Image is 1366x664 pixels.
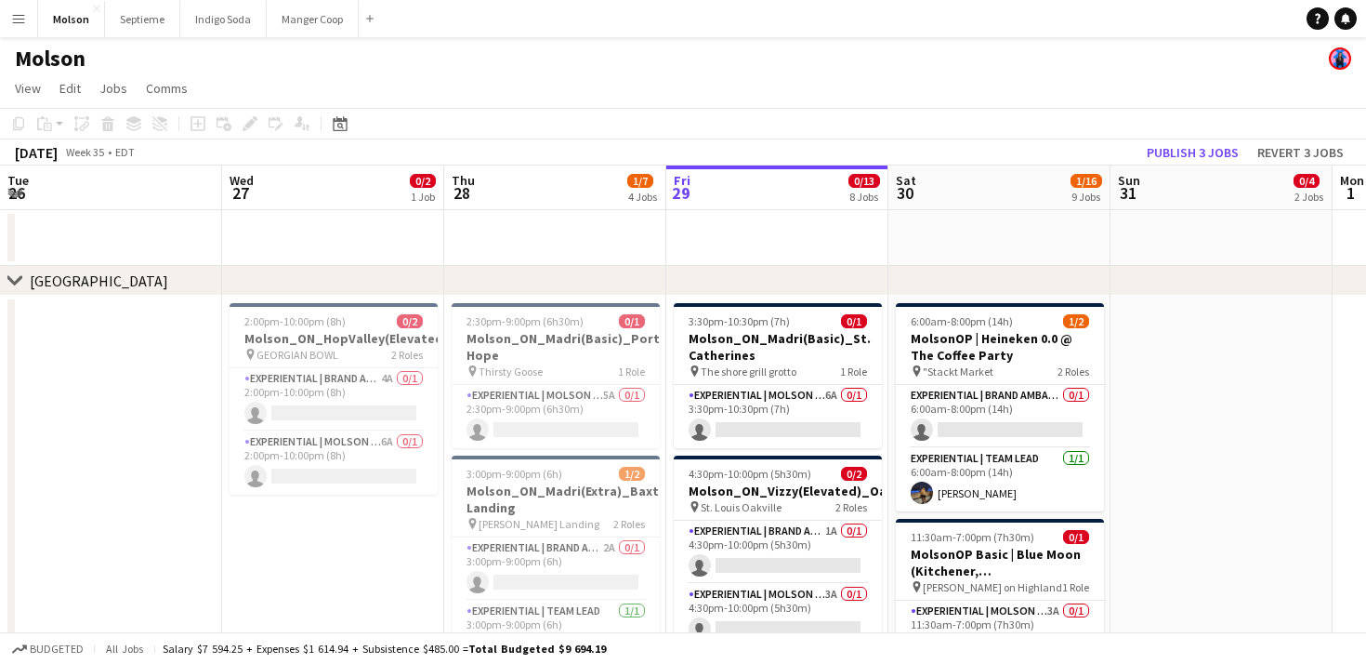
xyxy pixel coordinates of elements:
[452,601,660,664] app-card-role: Experiential | Team Lead1/13:00pm-9:00pm (6h)[PERSON_NAME]
[452,538,660,601] app-card-role: Experiential | Brand Ambassador2A0/13:00pm-9:00pm (6h)
[896,385,1104,448] app-card-role: Experiential | Brand Ambassador0/16:00am-8:00pm (14h)
[30,272,168,290] div: [GEOGRAPHIC_DATA]
[230,432,438,495] app-card-role: Experiential | Molson Brand Specialist6A0/12:00pm-10:00pm (8h)
[59,80,81,97] span: Edit
[479,365,543,378] span: Thirsty Goose
[449,182,475,204] span: 28
[923,580,1062,594] span: [PERSON_NAME] on Highland
[674,330,882,364] h3: Molson_ON_Madri(Basic)_St. Catherines
[230,303,438,495] app-job-card: 2:00pm-10:00pm (8h)0/2Molson_ON_HopValley(Elevated)_Collingwood GEORGIAN BOWL2 RolesExperiential ...
[410,174,436,188] span: 0/2
[1057,365,1089,378] span: 2 Roles
[896,330,1104,364] h3: MolsonOP | Heineken 0.0 @ The Coffee Party
[138,76,195,100] a: Comms
[674,584,882,647] app-card-role: Experiential | Molson Brand Specialist3A0/14:30pm-10:00pm (5h30m)
[1250,140,1351,165] button: Revert 3 jobs
[99,80,127,97] span: Jobs
[613,517,645,531] span: 2 Roles
[896,519,1104,664] app-job-card: 11:30am-7:00pm (7h30m)0/1MolsonOP Basic | Blue Moon (Kitchener, [GEOGRAPHIC_DATA]) [PERSON_NAME] ...
[105,1,180,37] button: Septieme
[674,172,690,189] span: Fri
[15,80,41,97] span: View
[452,483,660,516] h3: Molson_ON_Madri(Extra)_Baxter Landing
[102,642,147,656] span: All jobs
[7,76,48,100] a: View
[619,314,645,328] span: 0/1
[628,190,657,204] div: 4 Jobs
[896,601,1104,664] app-card-role: Experiential | Molson Brand Specialist3A0/111:30am-7:00pm (7h30m)
[468,642,606,656] span: Total Budgeted $9 694.19
[30,643,84,656] span: Budgeted
[701,365,796,378] span: The shore grill grotto
[689,314,790,328] span: 3:30pm-10:30pm (7h)
[15,143,58,162] div: [DATE]
[466,467,562,481] span: 3:00pm-9:00pm (6h)
[1139,140,1246,165] button: Publish 3 jobs
[896,448,1104,511] app-card-role: Experiential | Team Lead1/16:00am-8:00pm (14h)[PERSON_NAME]
[391,348,423,362] span: 2 Roles
[230,172,254,189] span: Wed
[452,172,475,189] span: Thu
[911,530,1034,544] span: 11:30am-7:00pm (7h30m)
[1340,172,1364,189] span: Mon
[841,314,867,328] span: 0/1
[61,145,108,159] span: Week 35
[466,314,584,328] span: 2:30pm-9:00pm (6h30m)
[256,348,338,362] span: GEORGIAN BOWL
[618,365,645,378] span: 1 Role
[701,500,782,514] span: St. Louis Oakville
[674,521,882,584] app-card-role: Experiential | Brand Ambassador1A0/14:30pm-10:00pm (5h30m)
[230,330,438,347] h3: Molson_ON_HopValley(Elevated)_Collingwood
[849,190,879,204] div: 8 Jobs
[1062,580,1089,594] span: 1 Role
[452,385,660,448] app-card-role: Experiential | Molson Brand Specialist5A0/12:30pm-9:00pm (6h30m)
[1294,174,1320,188] span: 0/4
[146,80,188,97] span: Comms
[674,456,882,647] app-job-card: 4:30pm-10:00pm (5h30m)0/2Molson_ON_Vizzy(Elevated)_Oakville St. Louis Oakville2 RolesExperiential...
[674,303,882,448] app-job-card: 3:30pm-10:30pm (7h)0/1Molson_ON_Madri(Basic)_St. Catherines The shore grill grotto1 RoleExperient...
[671,182,690,204] span: 29
[7,172,29,189] span: Tue
[689,467,811,481] span: 4:30pm-10:00pm (5h30m)
[1071,190,1101,204] div: 9 Jobs
[52,76,88,100] a: Edit
[230,368,438,432] app-card-role: Experiential | Brand Ambassador4A0/12:00pm-10:00pm (8h)
[841,467,867,481] span: 0/2
[1118,172,1140,189] span: Sun
[115,145,135,159] div: EDT
[15,45,85,73] h1: Molson
[840,365,867,378] span: 1 Role
[163,642,606,656] div: Salary $7 594.25 + Expenses $1 614.94 + Subsistence $485.00 =
[479,517,599,531] span: [PERSON_NAME] Landing
[452,456,660,664] app-job-card: 3:00pm-9:00pm (6h)1/2Molson_ON_Madri(Extra)_Baxter Landing [PERSON_NAME] Landing2 RolesExperienti...
[9,639,86,659] button: Budgeted
[452,330,660,364] h3: Molson_ON_Madri(Basic)_Port Hope
[1329,47,1351,70] app-user-avatar: Laurence Pare
[1063,314,1089,328] span: 1/2
[923,365,993,378] span: "Stackt Market
[1063,530,1089,544] span: 0/1
[893,182,916,204] span: 30
[5,182,29,204] span: 26
[267,1,359,37] button: Manger Coop
[896,546,1104,579] h3: MolsonOP Basic | Blue Moon (Kitchener, [GEOGRAPHIC_DATA])
[674,385,882,448] app-card-role: Experiential | Molson Brand Specialist6A0/13:30pm-10:30pm (7h)
[411,190,435,204] div: 1 Job
[227,182,254,204] span: 27
[92,76,135,100] a: Jobs
[38,1,105,37] button: Molson
[397,314,423,328] span: 0/2
[452,303,660,448] app-job-card: 2:30pm-9:00pm (6h30m)0/1Molson_ON_Madri(Basic)_Port Hope Thirsty Goose1 RoleExperiential | Molson...
[619,467,645,481] span: 1/2
[1294,190,1323,204] div: 2 Jobs
[244,314,346,328] span: 2:00pm-10:00pm (8h)
[896,303,1104,511] app-job-card: 6:00am-8:00pm (14h)1/2MolsonOP | Heineken 0.0 @ The Coffee Party "Stackt Market2 RolesExperientia...
[911,314,1013,328] span: 6:00am-8:00pm (14h)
